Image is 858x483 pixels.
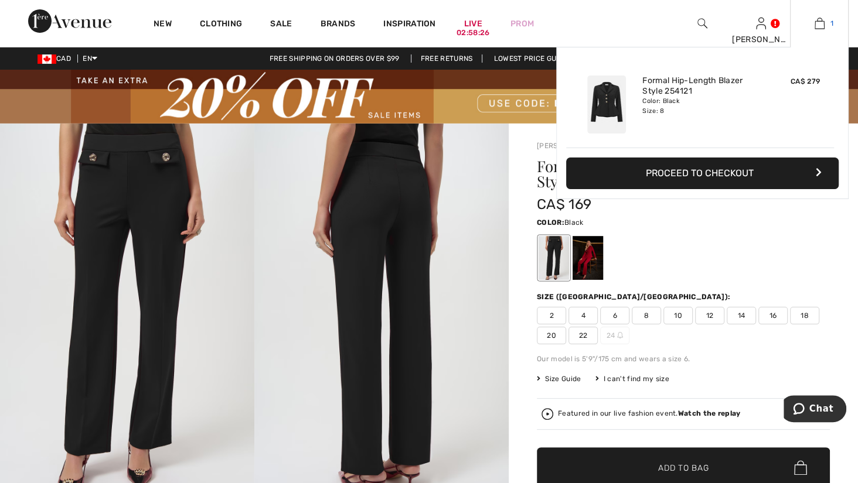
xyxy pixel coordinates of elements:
[464,18,482,30] a: Live02:58:26
[727,307,756,324] span: 14
[28,9,111,33] img: 1ère Avenue
[595,374,669,384] div: I can't find my size
[600,327,629,344] span: 24
[38,54,56,64] img: Canadian Dollar
[784,395,846,424] iframe: Opens a widget where you can chat to one of our agents
[537,196,591,213] span: CA$ 169
[537,218,564,227] span: Color:
[154,19,172,31] a: New
[587,76,626,133] img: Formal Hip-Length Blazer Style 254121
[632,307,661,324] span: 8
[658,461,709,474] span: Add to Bag
[558,410,740,417] div: Featured in our live fashion event.
[794,460,807,475] img: Bag.svg
[791,77,820,85] span: CA$ 279
[642,76,758,97] a: Formal Hip-Length Blazer Style 254121
[537,327,566,344] span: 20
[537,307,566,324] span: 2
[537,159,781,189] h1: Formal Mid-rise Trousers Style 254119
[678,409,741,417] strong: Watch the replay
[790,307,819,324] span: 18
[695,307,724,324] span: 12
[756,18,766,29] a: Sign In
[568,307,598,324] span: 4
[537,142,595,150] a: [PERSON_NAME]
[539,236,569,280] div: Black
[260,54,409,63] a: Free shipping on orders over $99
[542,408,553,420] img: Watch the replay
[200,19,242,31] a: Clothing
[321,19,356,31] a: Brands
[600,307,629,324] span: 6
[38,54,76,63] span: CAD
[383,19,435,31] span: Inspiration
[566,157,839,189] button: Proceed to Checkout
[697,16,707,30] img: search the website
[642,97,758,115] div: Color: Black Size: 8
[573,236,603,280] div: Deep cherry
[830,18,833,29] span: 1
[457,28,489,39] div: 02:58:26
[756,16,766,30] img: My Info
[758,307,788,324] span: 16
[83,54,97,63] span: EN
[537,354,830,364] div: Our model is 5'9"/175 cm and wears a size 6.
[791,16,848,30] a: 1
[732,33,789,46] div: [PERSON_NAME]
[663,307,693,324] span: 10
[617,332,623,338] img: ring-m.svg
[485,54,598,63] a: Lowest Price Guarantee
[537,292,733,302] div: Size ([GEOGRAPHIC_DATA]/[GEOGRAPHIC_DATA]):
[568,327,598,344] span: 22
[815,16,825,30] img: My Bag
[411,54,483,63] a: Free Returns
[537,374,581,384] span: Size Guide
[510,18,534,30] a: Prom
[270,19,292,31] a: Sale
